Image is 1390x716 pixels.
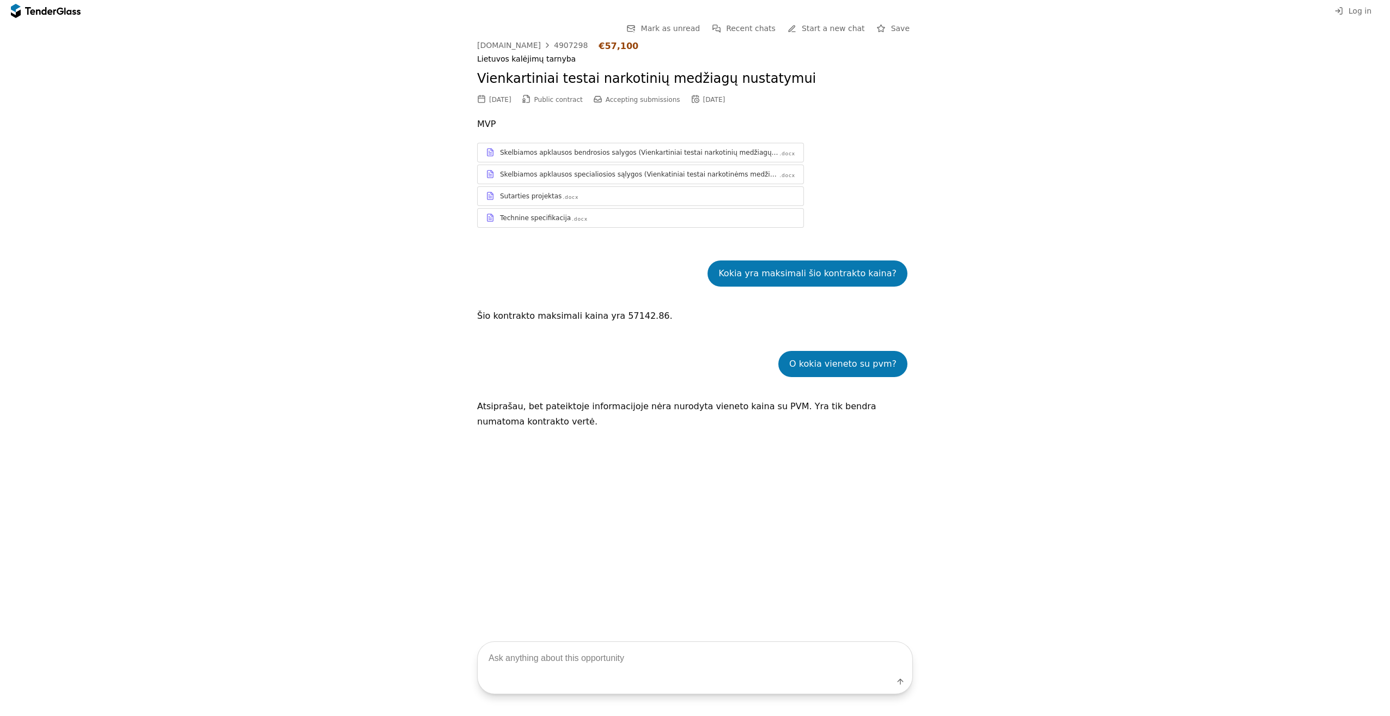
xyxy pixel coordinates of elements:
[500,148,778,157] div: Skelbiamos apklausos bendrosios salygos (Vienkartiniai testai narkotinių medžiagų nustatymui)
[563,194,578,201] div: .docx
[534,96,583,104] span: Public contract
[606,96,680,104] span: Accepting submissions
[489,96,511,104] div: [DATE]
[477,54,913,64] div: Lietuvos kalėjimų tarnyba
[709,22,779,35] button: Recent chats
[624,22,704,35] button: Mark as unread
[500,170,778,179] div: Skelbiamos apklausos specialiosios sąlygos (Vienkatiniai testai narkotinėms medžiagoms nustatyti)
[477,399,913,429] p: Atsiprašau, bet pateiktoje informacijoje nėra nurodyta vieneto kaina su PVM. Yra tik bendra numat...
[572,216,588,223] div: .docx
[641,24,700,33] span: Mark as unread
[477,165,804,184] a: Skelbiamos apklausos specialiosios sąlygos (Vienkatiniai testai narkotinėms medžiagoms nustatyti)...
[477,70,913,88] h2: Vienkartiniai testai narkotinių medžiagų nustatymui
[779,172,795,179] div: .docx
[477,208,804,228] a: Technine specifikacija.docx
[874,22,913,35] button: Save
[477,41,588,50] a: [DOMAIN_NAME]4907298
[779,150,795,157] div: .docx
[477,117,913,132] p: MVP
[500,192,562,201] div: Sutarties projektas
[477,308,913,324] p: Šio kontrakto maksimali kaina yra 57142.86.
[784,22,868,35] a: Start a new chat
[477,186,804,206] a: Sutarties projektas.docx
[802,24,865,33] span: Start a new chat
[500,214,571,222] div: Technine specifikacija
[718,266,897,281] div: Kokia yra maksimali šio kontrakto kaina?
[477,41,541,49] div: [DOMAIN_NAME]
[1331,4,1375,18] button: Log in
[789,356,897,372] div: O kokia vieneto su pvm?
[554,41,588,49] div: 4907298
[703,96,726,104] div: [DATE]
[1349,7,1371,15] span: Log in
[891,24,910,33] span: Save
[477,143,804,162] a: Skelbiamos apklausos bendrosios salygos (Vienkartiniai testai narkotinių medžiagų nustatymui).docx
[726,24,776,33] span: Recent chats
[599,41,638,51] div: €57,100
